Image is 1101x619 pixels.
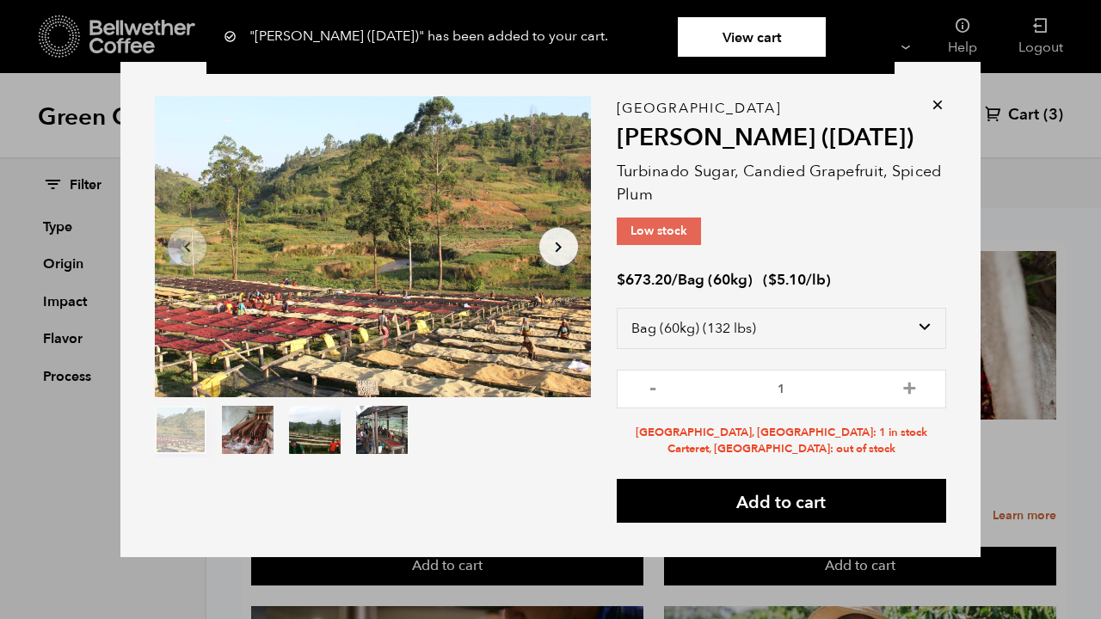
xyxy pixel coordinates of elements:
button: Add to cart [617,479,946,523]
button: + [899,378,920,395]
span: ( ) [763,270,831,290]
span: Bag (60kg) [678,270,753,290]
span: / [672,270,678,290]
p: Turbinado Sugar, Candied Grapefruit, Spiced Plum [617,160,946,206]
button: - [643,378,664,395]
li: Carteret, [GEOGRAPHIC_DATA]: out of stock [617,441,946,457]
bdi: 5.10 [768,270,806,290]
span: $ [768,270,777,290]
span: /lb [806,270,826,290]
h2: [PERSON_NAME] ([DATE]) [617,124,946,153]
span: $ [617,270,625,290]
li: [GEOGRAPHIC_DATA], [GEOGRAPHIC_DATA]: 1 in stock [617,425,946,441]
p: Low stock [617,218,701,245]
bdi: 673.20 [617,270,672,290]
